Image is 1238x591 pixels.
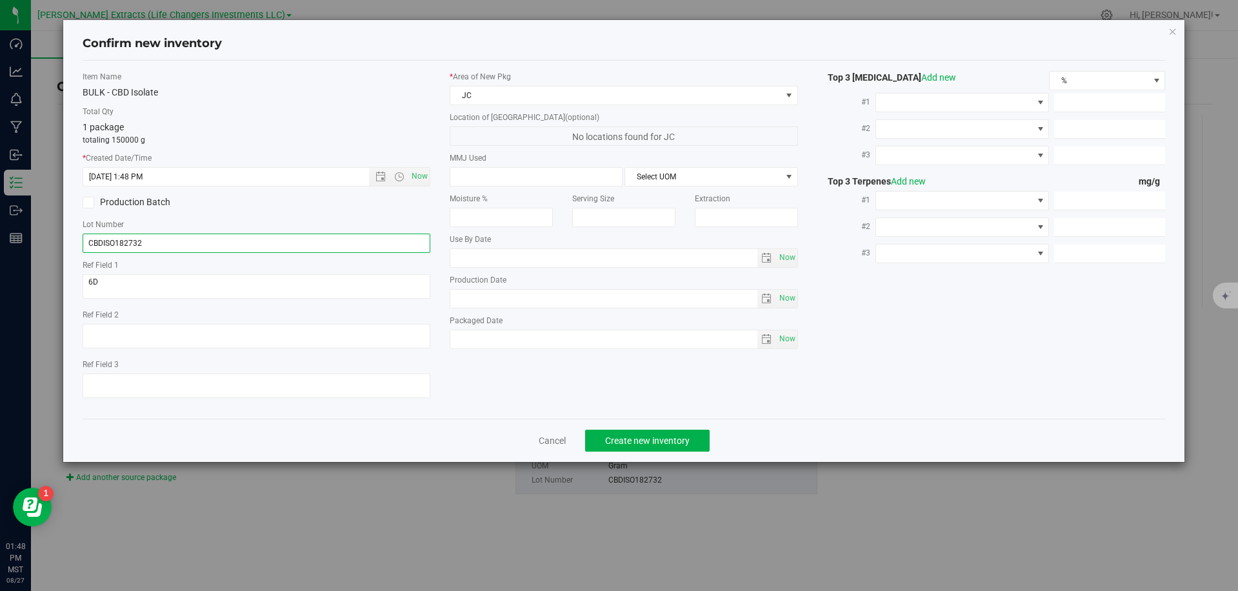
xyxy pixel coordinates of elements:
span: % [1050,72,1148,90]
span: Open the date view [370,172,392,182]
label: Ref Field 1 [83,259,431,271]
span: Open the time view [388,172,410,182]
span: select [776,330,797,348]
label: Area of New Pkg [450,71,798,83]
span: select [757,290,776,308]
button: Create new inventory [585,430,710,452]
iframe: Resource center unread badge [38,486,54,501]
label: Created Date/Time [83,152,431,164]
label: Moisture % [450,193,553,205]
a: Add new [921,72,956,83]
span: Set Current date [776,330,798,348]
span: NO DATA FOUND [875,146,1050,165]
span: Set Current date [776,248,798,267]
span: select [776,290,797,308]
label: #2 [817,117,875,140]
span: select [757,330,776,348]
span: (optional) [565,113,599,122]
label: Packaged Date [450,315,798,326]
p: totaling 150000 g [83,134,431,146]
span: NO DATA FOUND [875,191,1050,210]
span: NO DATA FOUND [875,119,1050,139]
a: Add new [891,176,926,186]
label: MMJ Used [450,152,798,164]
label: Item Name [83,71,431,83]
span: Top 3 Terpenes [817,176,926,186]
label: #1 [817,188,875,212]
span: 1 package [83,122,124,132]
label: Lot Number [83,219,431,230]
span: JC [450,86,781,105]
span: NO DATA FOUND [875,93,1050,112]
label: Use By Date [450,234,798,245]
label: Production Batch [83,195,247,209]
label: Location of [GEOGRAPHIC_DATA] [450,112,798,123]
span: NO DATA FOUND [875,217,1050,237]
div: BULK - CBD Isolate [83,86,431,99]
iframe: Resource center [13,488,52,526]
label: Extraction [695,193,798,205]
label: Total Qty [83,106,431,117]
span: Select UOM [625,168,781,186]
span: NO DATA FOUND [875,244,1050,263]
label: Ref Field 2 [83,309,431,321]
label: #2 [817,215,875,238]
a: Cancel [539,434,566,447]
label: Ref Field 3 [83,359,431,370]
span: select [757,249,776,267]
label: #3 [817,241,875,265]
span: Create new inventory [605,436,690,446]
span: mg/g [1139,176,1165,186]
span: select [776,249,797,267]
span: Set Current date [776,289,798,308]
label: Production Date [450,274,798,286]
label: #3 [817,143,875,166]
span: Set Current date [409,167,431,186]
label: #1 [817,90,875,114]
h4: Confirm new inventory [83,35,222,52]
span: Top 3 [MEDICAL_DATA] [817,72,956,83]
label: Serving Size [572,193,675,205]
span: No locations found for JC [450,126,798,146]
